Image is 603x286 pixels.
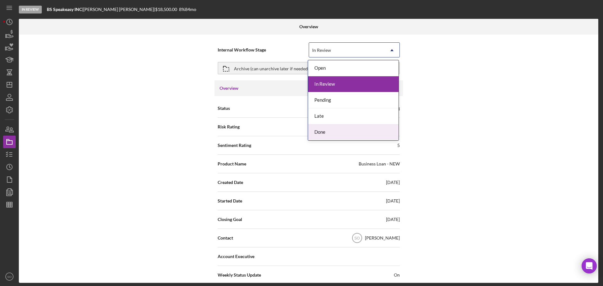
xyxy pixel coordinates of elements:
[365,235,400,241] div: [PERSON_NAME]
[312,48,331,53] div: In Review
[220,85,238,91] h3: Overview
[185,7,196,12] div: 84 mo
[47,7,83,12] div: |
[218,179,243,186] span: Created Date
[7,275,12,278] text: SO
[3,270,16,283] button: SO
[83,7,155,12] div: [PERSON_NAME] [PERSON_NAME] |
[234,62,309,74] div: Archive (can unarchive later if needed)
[47,7,82,12] b: BS Speakeasy INC
[218,216,242,223] span: Closing Goal
[359,161,400,167] div: Business Loan - NEW
[218,124,240,130] span: Risk Rating
[218,198,242,204] span: Started Date
[19,6,42,13] div: In Review
[582,258,597,273] div: Open Intercom Messenger
[218,62,400,74] button: Archive (can unarchive later if needed)
[218,105,230,111] span: Status
[218,253,254,260] span: Account Executive
[218,161,246,167] span: Product Name
[308,76,399,92] div: In Review
[308,60,399,76] div: Open
[218,142,251,148] span: Sentiment Rating
[397,142,400,148] div: 5
[299,24,318,29] b: Overview
[218,47,309,53] span: Internal Workflow Stage
[308,92,399,108] div: Pending
[155,7,179,12] div: $18,500.00
[386,198,400,204] div: [DATE]
[394,272,400,278] span: On
[308,124,399,140] div: Done
[386,216,400,223] div: [DATE]
[386,179,400,186] div: [DATE]
[218,272,261,278] span: Weekly Status Update
[218,235,233,241] span: Contact
[308,108,399,124] div: Late
[354,236,360,240] text: SO
[179,7,185,12] div: 8 %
